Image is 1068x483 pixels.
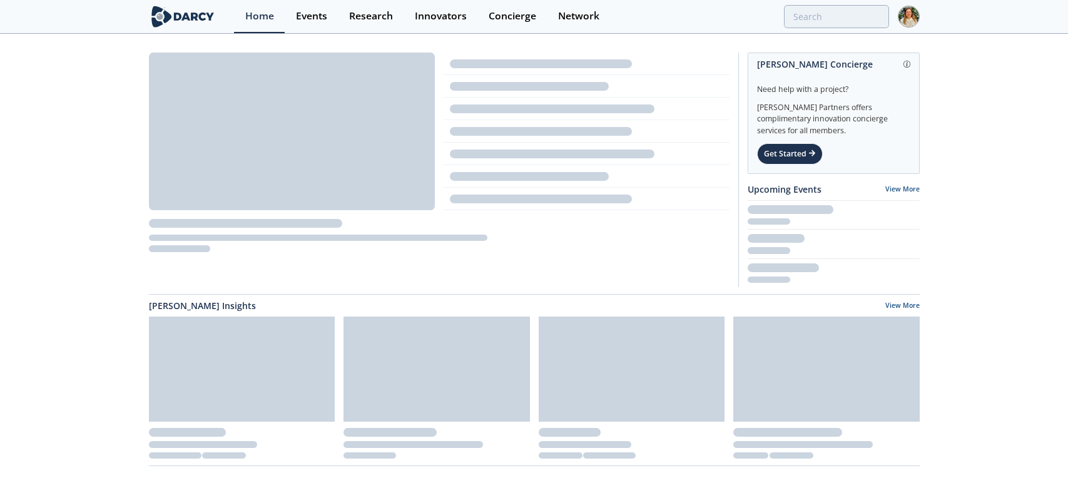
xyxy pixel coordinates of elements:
img: Profile [898,6,920,28]
a: Upcoming Events [748,183,821,196]
a: View More [885,301,920,312]
div: Research [349,11,393,21]
img: information.svg [903,61,910,68]
div: Concierge [489,11,536,21]
input: Advanced Search [784,5,889,28]
div: Get Started [757,143,823,165]
a: View More [885,185,920,193]
div: Network [558,11,599,21]
img: logo-wide.svg [149,6,217,28]
div: [PERSON_NAME] Concierge [757,53,910,75]
a: [PERSON_NAME] Insights [149,299,256,312]
div: Home [245,11,274,21]
div: Need help with a project? [757,75,910,95]
div: [PERSON_NAME] Partners offers complimentary innovation concierge services for all members. [757,95,910,136]
div: Events [296,11,327,21]
div: Innovators [415,11,467,21]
